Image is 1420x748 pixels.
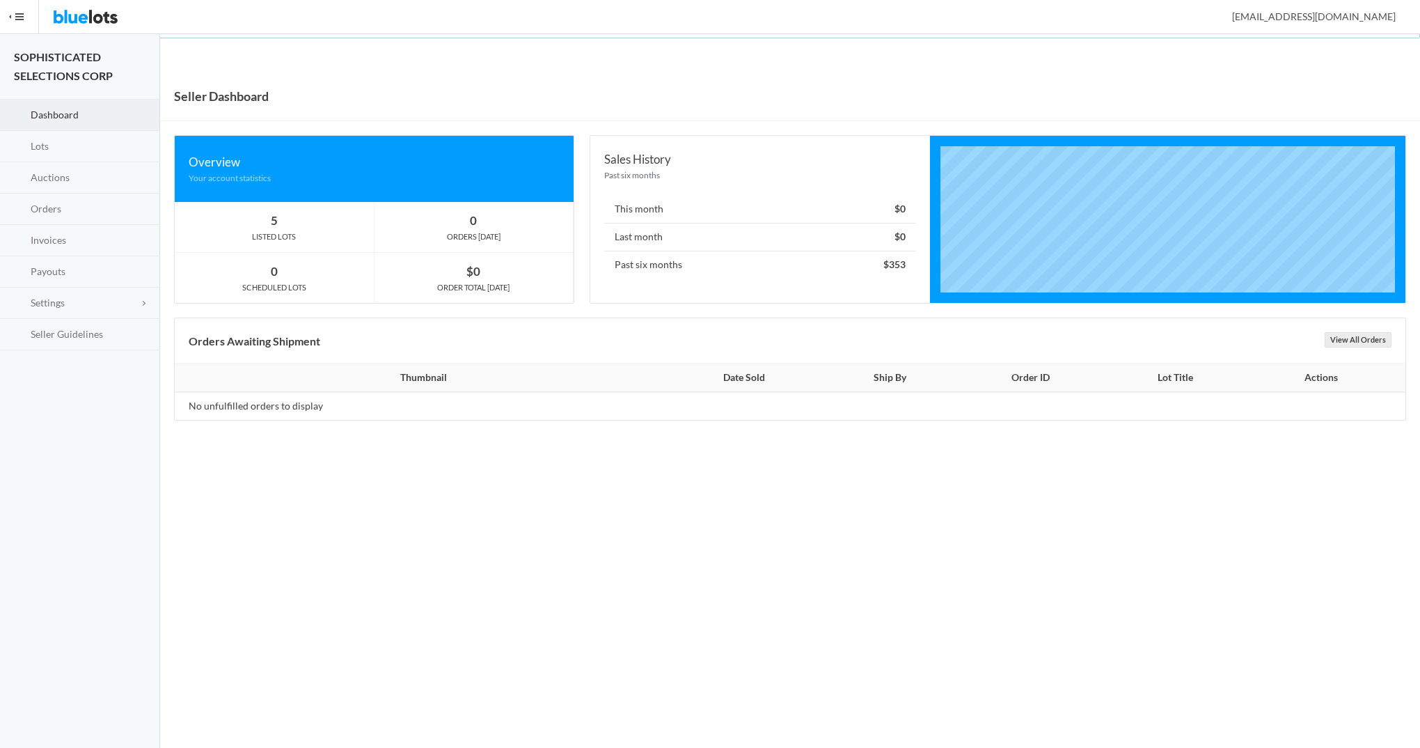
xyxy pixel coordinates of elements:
div: Sales History [604,150,916,169]
div: ORDERS [DATE] [374,231,574,243]
a: View All Orders [1325,332,1391,348]
div: SCHEDULED LOTS [175,281,374,294]
span: Auctions [31,171,70,183]
li: Past six months [604,251,916,279]
span: Seller Guidelines [31,328,103,340]
h1: Seller Dashboard [174,86,269,107]
span: Payouts [31,265,65,277]
strong: SOPHISTICATED SELECTIONS CORP [14,50,113,82]
th: Lot Title [1105,364,1246,392]
span: Lots [31,140,49,152]
strong: $353 [883,258,906,270]
strong: 0 [470,213,477,228]
div: Overview [189,153,560,171]
th: Ship By [823,364,956,392]
span: [EMAIL_ADDRESS][DOMAIN_NAME] [1217,10,1396,22]
li: This month [604,196,916,224]
span: Dashboard [31,109,79,120]
th: Order ID [956,364,1105,392]
strong: 5 [271,213,278,228]
div: ORDER TOTAL [DATE] [374,281,574,294]
strong: $0 [894,231,906,242]
th: Date Sold [664,364,823,392]
span: Orders [31,203,61,215]
th: Actions [1246,364,1405,392]
th: Thumbnail [175,364,664,392]
td: No unfulfilled orders to display [175,392,664,420]
span: Invoices [31,234,66,246]
strong: 0 [271,264,278,279]
strong: $0 [894,203,906,215]
strong: $0 [466,264,480,279]
li: Last month [604,223,916,251]
span: Settings [31,297,65,309]
div: Past six months [604,169,916,182]
b: Orders Awaiting Shipment [189,334,320,348]
div: LISTED LOTS [175,231,374,243]
div: Your account statistics [189,171,560,185]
